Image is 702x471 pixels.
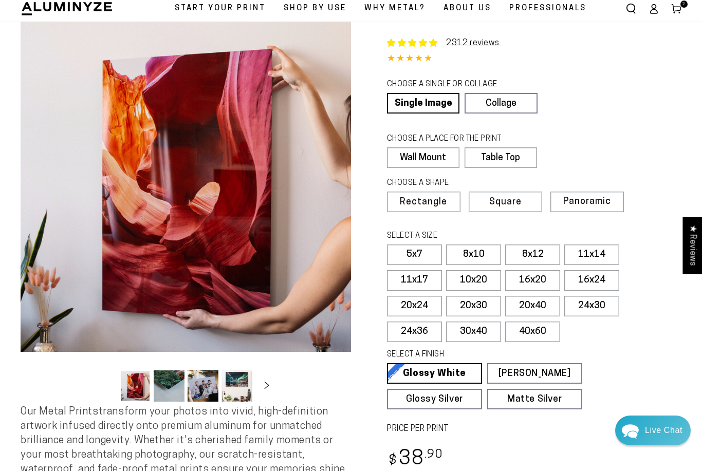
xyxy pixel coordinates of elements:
[75,15,101,42] img: Marie J
[364,2,426,15] span: Why Metal?
[387,389,482,409] a: Glossy Silver
[387,134,527,145] legend: CHOOSE A PLACE FOR THE PRINT
[175,2,266,15] span: Start Your Print
[446,296,501,316] label: 20x30
[118,15,144,42] img: Helga
[444,2,491,15] span: About Us
[21,1,113,16] img: Aluminyze
[387,363,482,384] a: Glossy White
[387,178,529,189] legend: CHOOSE A SHAPE
[564,244,619,265] label: 11x14
[387,79,528,90] legend: CHOOSE A SINGLE OR COLLAGE
[188,370,218,402] button: Load image 3 in gallery view
[446,244,501,265] label: 8x10
[96,15,123,42] img: John
[387,244,442,265] label: 5x7
[79,295,139,300] span: We run on
[682,217,702,274] div: Click to open Judge.me floating reviews tab
[387,231,560,242] legend: SELECT A SIZE
[387,93,459,114] a: Single Image
[387,322,442,342] label: 24x36
[446,322,501,342] label: 30x40
[68,310,151,326] a: Leave A Message
[563,197,611,206] span: Panoramic
[387,423,681,435] label: PRICE PER PRINT
[387,296,442,316] label: 20x24
[387,449,443,469] bdi: 38
[509,2,586,15] span: Professionals
[615,416,691,445] div: Chat widget toggle
[284,2,346,15] span: Shop By Use
[154,370,184,402] button: Load image 2 in gallery view
[505,322,560,342] label: 40x60
[255,375,278,398] button: Slide right
[645,416,682,445] div: Contact Us Directly
[21,22,351,405] media-gallery: Gallery Viewer
[387,52,681,67] div: 4.85 out of 5.0 stars
[387,147,459,168] label: Wall Mount
[489,198,522,207] span: Square
[400,198,447,207] span: Rectangle
[424,449,443,461] sup: .90
[387,270,442,291] label: 11x17
[387,37,501,49] a: 2312 reviews.
[505,296,560,316] label: 20x40
[487,389,582,409] a: Matte Silver
[564,296,619,316] label: 24x30
[221,370,252,402] button: Load image 4 in gallery view
[446,270,501,291] label: 10x20
[505,244,560,265] label: 8x12
[77,51,141,59] span: Away until [DATE]
[465,93,537,114] a: Collage
[465,147,537,168] label: Table Top
[387,349,560,361] legend: SELECT A FINISH
[682,1,686,8] span: 2
[505,270,560,291] label: 16x20
[110,293,139,300] span: Re:amaze
[487,363,582,384] a: [PERSON_NAME]
[564,270,619,291] label: 16x24
[389,454,397,468] span: $
[94,375,117,398] button: Slide left
[446,39,501,47] a: 2312 reviews.
[120,370,151,402] button: Load image 1 in gallery view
